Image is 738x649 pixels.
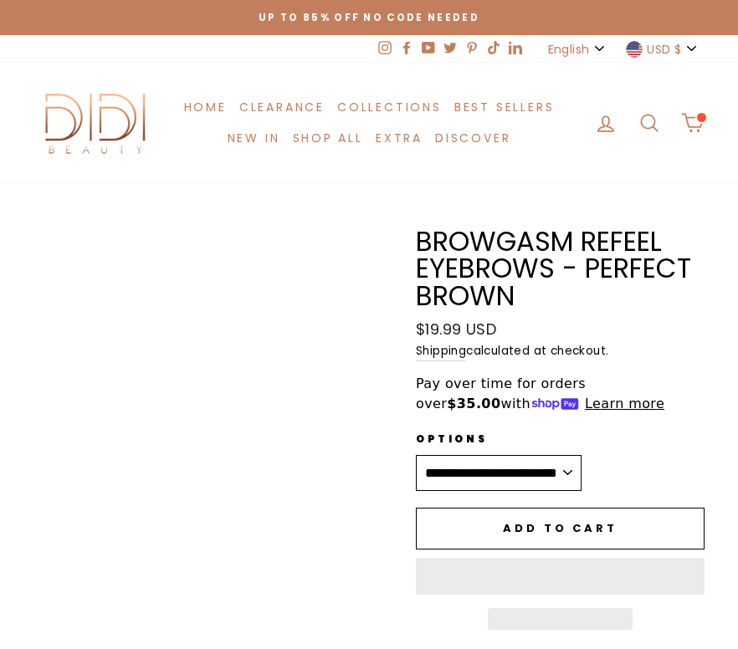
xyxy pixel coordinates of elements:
[416,319,496,340] span: $19.99 USD
[416,342,466,361] a: Shipping
[548,40,589,59] span: English
[286,123,369,154] a: Shop All
[503,520,618,536] span: Add to cart
[159,91,579,154] ul: Primary
[233,91,331,122] a: Clearance
[448,91,561,122] a: Best Sellers
[259,11,479,24] span: Up to 85% off NO CODE NEEDED
[621,35,705,63] button: USD $
[428,123,516,154] a: Discover
[221,123,286,154] a: New in
[416,431,582,447] label: Options
[33,88,159,157] img: Didi Beauty Co.
[416,342,705,361] small: calculated at checkout.
[543,35,612,63] button: English
[177,91,233,122] a: Home
[647,40,681,59] span: USD $
[369,123,428,154] a: Extra
[416,508,705,549] button: Add to cart
[416,228,705,309] h1: Browgasm Refeel Eyebrows - Perfect Brown
[331,91,448,122] a: Collections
